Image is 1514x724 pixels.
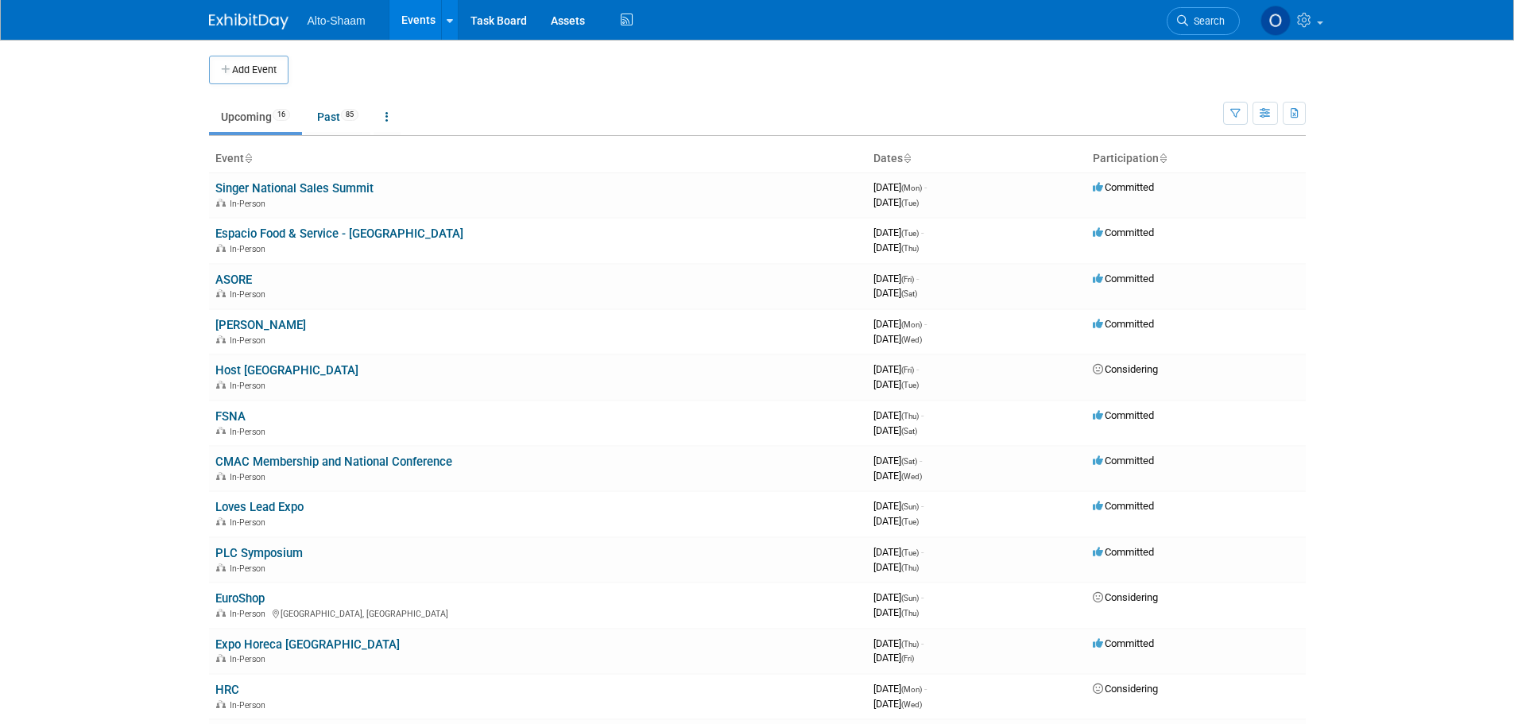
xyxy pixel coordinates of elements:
[1093,363,1158,375] span: Considering
[1093,273,1154,285] span: Committed
[215,500,304,514] a: Loves Lead Expo
[901,320,922,329] span: (Mon)
[873,363,919,375] span: [DATE]
[216,472,226,480] img: In-Person Event
[901,184,922,192] span: (Mon)
[921,591,924,603] span: -
[873,515,919,527] span: [DATE]
[873,242,919,254] span: [DATE]
[924,318,927,330] span: -
[901,517,919,526] span: (Tue)
[873,181,927,193] span: [DATE]
[1093,181,1154,193] span: Committed
[215,318,306,332] a: [PERSON_NAME]
[1188,15,1225,27] span: Search
[901,381,919,389] span: (Tue)
[873,500,924,512] span: [DATE]
[873,591,924,603] span: [DATE]
[1093,500,1154,512] span: Committed
[916,363,919,375] span: -
[873,561,919,573] span: [DATE]
[230,244,270,254] span: In-Person
[873,546,924,558] span: [DATE]
[230,609,270,619] span: In-Person
[230,563,270,574] span: In-Person
[215,591,265,606] a: EuroShop
[873,606,919,618] span: [DATE]
[924,181,927,193] span: -
[873,698,922,710] span: [DATE]
[901,457,917,466] span: (Sat)
[216,335,226,343] img: In-Person Event
[215,226,463,241] a: Espacio Food & Service - [GEOGRAPHIC_DATA]
[873,318,927,330] span: [DATE]
[1260,6,1291,36] img: Olivia Strasser
[924,683,927,695] span: -
[901,700,922,709] span: (Wed)
[873,287,917,299] span: [DATE]
[216,427,226,435] img: In-Person Event
[873,470,922,482] span: [DATE]
[308,14,366,27] span: Alto-Shaam
[901,548,919,557] span: (Tue)
[215,606,861,619] div: [GEOGRAPHIC_DATA], [GEOGRAPHIC_DATA]
[216,609,226,617] img: In-Person Event
[216,381,226,389] img: In-Person Event
[1159,152,1167,165] a: Sort by Participation Type
[901,199,919,207] span: (Tue)
[901,366,914,374] span: (Fri)
[873,226,924,238] span: [DATE]
[901,472,922,481] span: (Wed)
[873,652,914,664] span: [DATE]
[1093,318,1154,330] span: Committed
[1093,455,1154,467] span: Committed
[216,654,226,662] img: In-Person Event
[873,409,924,421] span: [DATE]
[901,427,917,436] span: (Sat)
[873,378,919,390] span: [DATE]
[230,427,270,437] span: In-Person
[921,637,924,649] span: -
[216,517,226,525] img: In-Person Event
[215,273,252,287] a: ASORE
[209,14,288,29] img: ExhibitDay
[873,273,919,285] span: [DATE]
[920,455,922,467] span: -
[901,335,922,344] span: (Wed)
[867,145,1086,172] th: Dates
[230,700,270,710] span: In-Person
[216,700,226,708] img: In-Person Event
[873,455,922,467] span: [DATE]
[209,102,302,132] a: Upcoming16
[1093,637,1154,649] span: Committed
[230,654,270,664] span: In-Person
[921,500,924,512] span: -
[215,637,400,652] a: Expo Horeca [GEOGRAPHIC_DATA]
[341,109,358,121] span: 85
[921,546,924,558] span: -
[216,199,226,207] img: In-Person Event
[901,244,919,253] span: (Thu)
[1086,145,1306,172] th: Participation
[1093,409,1154,421] span: Committed
[901,289,917,298] span: (Sat)
[901,640,919,649] span: (Thu)
[901,275,914,284] span: (Fri)
[1093,683,1158,695] span: Considering
[1093,546,1154,558] span: Committed
[273,109,290,121] span: 16
[901,412,919,420] span: (Thu)
[901,563,919,572] span: (Thu)
[901,594,919,602] span: (Sun)
[1093,591,1158,603] span: Considering
[209,145,867,172] th: Event
[244,152,252,165] a: Sort by Event Name
[901,609,919,618] span: (Thu)
[209,56,288,84] button: Add Event
[901,685,922,694] span: (Mon)
[921,226,924,238] span: -
[901,654,914,663] span: (Fri)
[1167,7,1240,35] a: Search
[230,517,270,528] span: In-Person
[216,244,226,252] img: In-Person Event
